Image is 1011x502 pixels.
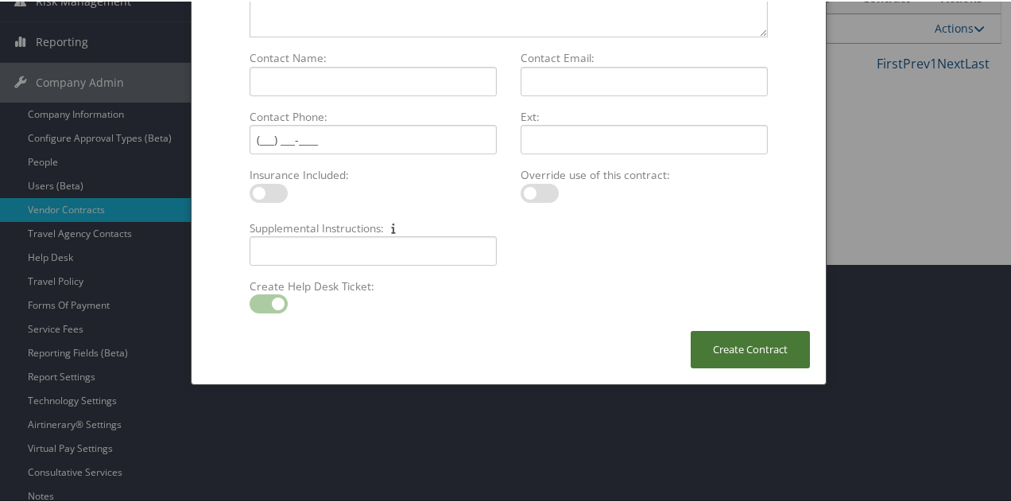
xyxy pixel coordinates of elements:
label: Contact Phone: [243,107,503,123]
label: Contact Name: [243,49,503,64]
label: Supplemental Instructions: [243,219,503,235]
label: Insurance Included: [243,165,503,181]
input: Ext: [521,123,768,153]
label: Override use of this contract: [514,165,774,181]
input: Contact Email: [521,65,768,95]
input: Contact Phone: [250,123,497,153]
input: Supplemental Instructions: [250,235,497,264]
button: Create Contract [691,329,810,367]
label: Ext: [514,107,774,123]
input: Contact Name: [250,65,497,95]
label: Contact Email: [514,49,774,64]
label: Create Help Desk Ticket: [243,277,503,293]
